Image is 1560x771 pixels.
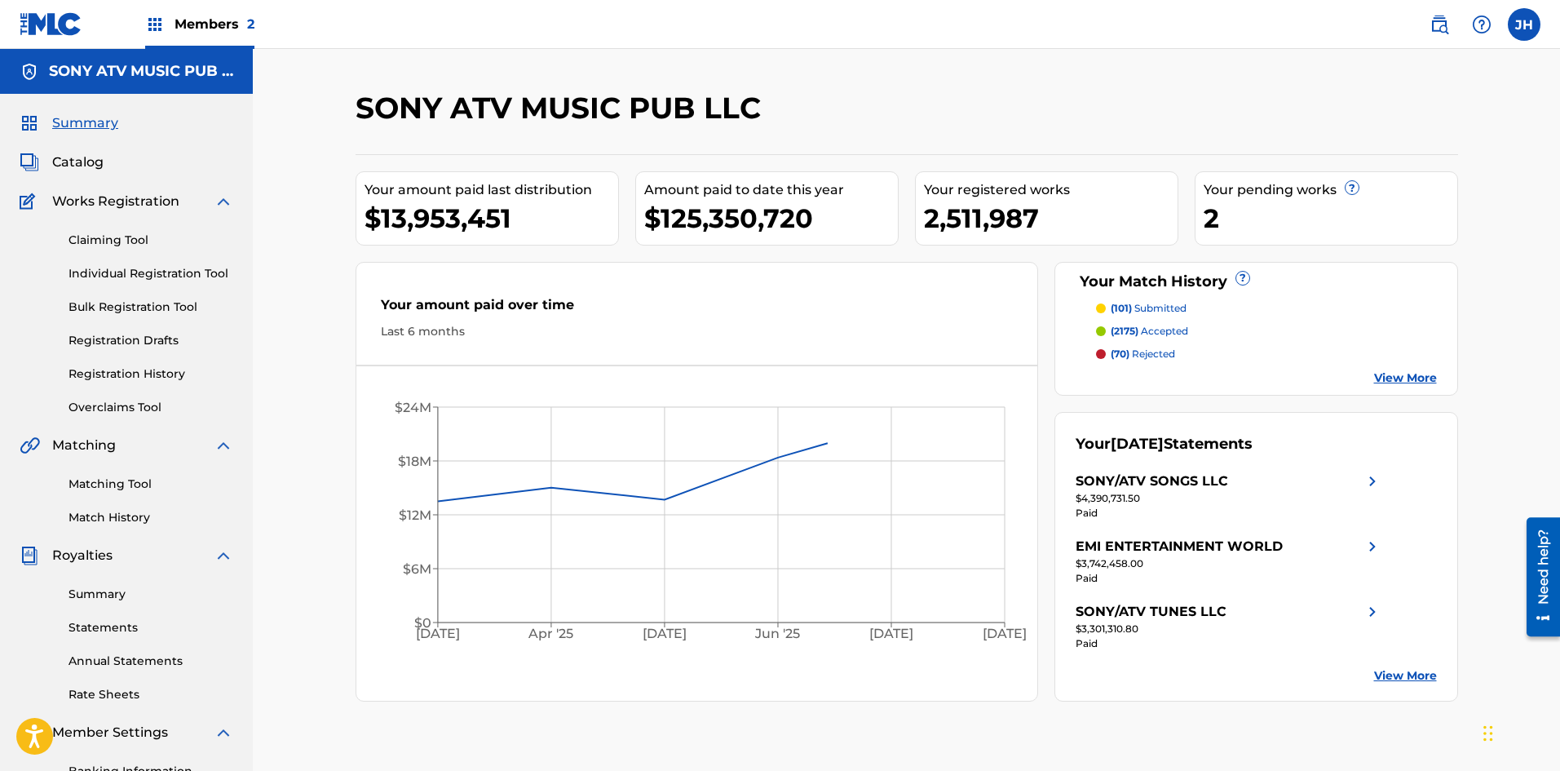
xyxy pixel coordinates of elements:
img: Catalog [20,153,39,172]
tspan: Jun '25 [754,627,800,642]
div: Paid [1076,506,1382,521]
div: User Menu [1508,8,1540,41]
tspan: [DATE] [643,627,687,642]
div: SONY/ATV TUNES LLC [1076,602,1226,622]
a: Individual Registration Tool [68,265,233,282]
iframe: Chat Widget [1478,693,1560,771]
h2: SONY ATV MUSIC PUB LLC [356,90,769,126]
p: accepted [1111,324,1188,339]
span: (101) [1111,302,1132,314]
tspan: $0 [413,615,431,631]
iframe: Resource Center [1514,512,1560,643]
div: Paid [1076,636,1382,651]
tspan: [DATE] [983,627,1027,642]
a: Rate Sheets [68,686,233,703]
a: SONY/ATV SONGS LLCright chevron icon$4,390,731.50Paid [1076,472,1382,521]
img: help [1472,15,1492,34]
div: $125,350,720 [644,200,898,237]
a: Annual Statements [68,653,233,670]
img: MLC Logo [20,12,82,36]
span: [DATE] [1111,435,1164,453]
a: Registration Drafts [68,332,233,349]
tspan: $6M [402,561,431,577]
img: Royalties [20,546,39,565]
div: Drag [1483,709,1493,758]
img: right chevron icon [1363,472,1382,491]
div: SONY/ATV SONGS LLC [1076,472,1228,491]
a: Matching Tool [68,476,233,493]
div: Your amount paid over time [381,295,1014,323]
div: $13,953,451 [365,200,618,237]
div: Your Statements [1076,433,1253,455]
span: ? [1346,181,1359,194]
span: ? [1236,272,1249,285]
a: SONY/ATV TUNES LLCright chevron icon$3,301,310.80Paid [1076,602,1382,651]
img: Matching [20,436,40,455]
div: 2,511,987 [924,200,1178,237]
a: View More [1374,667,1437,685]
div: 2 [1204,200,1457,237]
span: Member Settings [52,723,168,742]
a: Match History [68,509,233,526]
img: Accounts [20,62,39,82]
div: Your pending works [1204,180,1457,200]
a: (70) rejected [1096,347,1437,361]
a: CatalogCatalog [20,153,104,172]
a: (101) submitted [1096,301,1437,316]
div: Help [1465,8,1498,41]
img: search [1430,15,1449,34]
tspan: $12M [398,507,431,523]
img: expand [214,436,233,455]
span: Works Registration [52,192,179,211]
div: Your amount paid last distribution [365,180,618,200]
div: EMI ENTERTAINMENT WORLD [1076,537,1283,556]
span: Summary [52,113,118,133]
div: $3,301,310.80 [1076,622,1382,636]
img: right chevron icon [1363,602,1382,622]
tspan: Apr '25 [528,627,573,642]
img: Top Rightsholders [145,15,165,34]
span: (70) [1111,348,1129,360]
span: Matching [52,436,116,455]
div: $4,390,731.50 [1076,491,1382,506]
a: Overclaims Tool [68,399,233,416]
a: View More [1374,370,1437,387]
span: Members [175,15,254,33]
img: right chevron icon [1363,537,1382,556]
div: $3,742,458.00 [1076,556,1382,571]
a: Statements [68,619,233,636]
a: Summary [68,586,233,603]
img: expand [214,546,233,565]
h5: SONY ATV MUSIC PUB LLC [49,62,233,81]
a: EMI ENTERTAINMENT WORLDright chevron icon$3,742,458.00Paid [1076,537,1382,586]
p: submitted [1111,301,1187,316]
div: Your Match History [1076,271,1437,293]
tspan: [DATE] [415,627,459,642]
a: Bulk Registration Tool [68,299,233,316]
div: Your registered works [924,180,1178,200]
img: Summary [20,113,39,133]
span: (2175) [1111,325,1138,337]
tspan: [DATE] [869,627,913,642]
div: Amount paid to date this year [644,180,898,200]
a: SummarySummary [20,113,118,133]
img: expand [214,723,233,742]
img: expand [214,192,233,211]
tspan: $24M [394,400,431,415]
tspan: $18M [397,454,431,469]
img: Member Settings [20,723,39,742]
a: Public Search [1423,8,1456,41]
img: Works Registration [20,192,41,211]
p: rejected [1111,347,1175,361]
div: Last 6 months [381,323,1014,340]
a: Registration History [68,366,233,383]
span: Royalties [52,546,113,565]
div: Paid [1076,571,1382,586]
span: Catalog [52,153,104,172]
span: 2 [247,16,254,32]
a: Claiming Tool [68,232,233,249]
a: (2175) accepted [1096,324,1437,339]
